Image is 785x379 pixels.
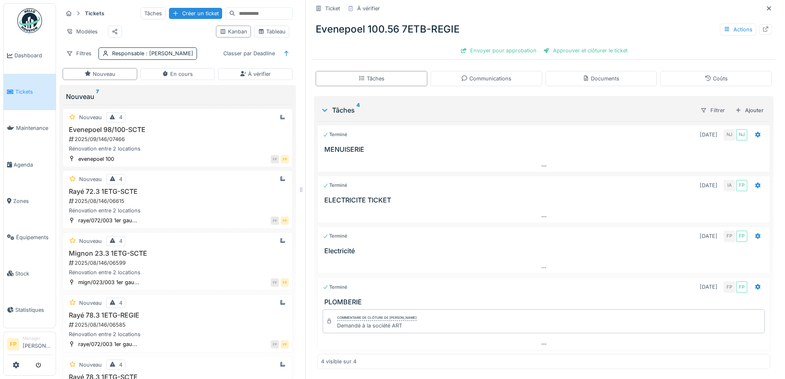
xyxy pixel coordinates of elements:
div: FP [724,281,735,293]
div: Nouveau [79,113,102,121]
div: Terminé [323,182,347,189]
a: Stock [4,255,56,292]
span: Stock [15,270,52,278]
div: 2025/08/146/06599 [68,259,289,267]
div: Actions [720,24,756,35]
div: Documents [583,75,619,82]
div: NJ [724,129,735,141]
div: Nouveau [79,361,102,369]
div: FP [736,231,748,242]
div: Commentaire de clôture de [PERSON_NAME] [337,315,417,321]
div: Rénovation entre 2 locations [66,145,289,153]
div: FP [724,231,735,242]
a: Dashboard [4,38,56,74]
h3: Evenepoel 98/100-SCTE [66,126,289,134]
div: [DATE] [700,283,717,291]
div: Filtrer [697,104,729,116]
div: 4 [119,237,122,245]
div: Nouveau [66,92,289,101]
div: 4 visible sur 4 [321,358,356,365]
div: Rénovation entre 2 locations [66,207,289,214]
div: FP [736,180,748,191]
div: 2025/08/146/06615 [68,197,289,205]
strong: Tickets [82,9,108,17]
div: Envoyer pour approbation [457,45,540,56]
div: En cours [162,70,193,78]
div: Modèles [63,26,101,38]
span: Maintenance [16,124,52,132]
div: Rénovation entre 2 locations [66,330,289,338]
span: Zones [13,197,52,205]
div: Classer par Deadline [220,47,279,59]
h3: Rayé 78.3 1ETG-REGIE [66,311,289,319]
div: Evenepoel 100.56 7ETB-REGIE [312,19,775,40]
div: Tâches [359,75,384,82]
h3: MENUISERIE [324,146,766,153]
span: Équipements [16,233,52,241]
li: FP [7,338,19,351]
div: Terminé [323,284,347,291]
div: NJ [736,129,748,141]
div: À vérifier [357,5,380,12]
div: Ajouter [732,105,767,116]
div: À vérifier [240,70,271,78]
h3: PLOMBERIE [324,298,766,306]
div: 4 [119,175,122,183]
a: Zones [4,183,56,219]
div: Nouveau [84,70,115,78]
div: FP [281,155,289,163]
div: [DATE] [700,232,717,240]
sup: 4 [356,105,360,115]
div: FP [736,281,748,293]
span: Tickets [15,88,52,96]
div: mign/023/003 1er gau... [78,278,139,286]
div: [DATE] [700,181,717,189]
a: Statistiques [4,292,56,328]
div: 4 [119,113,122,121]
div: raye/072/003 1er gau... [78,340,137,348]
div: Nouveau [79,175,102,183]
div: evenepoel 100 [78,155,114,163]
div: [DATE] [700,131,717,139]
div: Responsable [112,49,193,57]
a: Équipements [4,219,56,255]
div: 4 [119,299,122,307]
div: Demandé à la société ART [337,322,417,330]
div: Kanban [220,28,247,35]
div: 4 [119,361,122,369]
div: Manager [23,335,52,341]
div: Nouveau [79,237,102,245]
div: IA [724,180,735,191]
div: Coûts [705,75,728,82]
h3: Mignon 23.3 1ETG-SCTE [66,250,289,257]
div: Tâches [141,7,166,19]
div: Approuver et clôturer le ticket [540,45,631,56]
span: Agenda [14,161,52,169]
div: FP [271,217,279,225]
div: FP [271,340,279,348]
div: Communications [461,75,511,82]
div: Tâches [321,105,694,115]
h3: ELECTRICITE TICKET [324,196,766,204]
img: Badge_color-CXgf-gQk.svg [17,8,42,33]
div: Ticket [325,5,340,12]
div: Nouveau [79,299,102,307]
div: 2025/09/146/07466 [68,135,289,143]
h3: Electricité [324,247,766,255]
div: Terminé [323,131,347,138]
li: [PERSON_NAME] [23,335,52,353]
div: Terminé [323,233,347,240]
h3: Rayé 72.3 1ETG-SCTE [66,188,289,195]
div: FP [281,278,289,287]
div: FP [281,340,289,348]
span: Statistiques [15,306,52,314]
div: 2025/08/146/06585 [68,321,289,329]
a: FP Manager[PERSON_NAME] [7,335,52,355]
div: FP [271,278,279,287]
div: Filtres [63,47,95,59]
div: Rénovation entre 2 locations [66,268,289,276]
div: FP [271,155,279,163]
span: Dashboard [14,52,52,59]
div: raye/072/003 1er gau... [78,217,137,224]
a: Agenda [4,146,56,183]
